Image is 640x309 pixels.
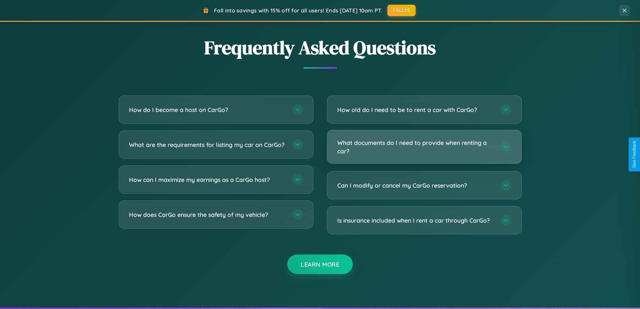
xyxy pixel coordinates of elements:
[287,255,353,274] button: Learn More
[129,210,286,219] h3: How does CarGo ensure the safety of my vehicle?
[387,5,416,16] button: FALL15
[337,216,494,225] h3: Is insurance included when I rent a car through CarGo?
[337,181,494,190] h3: Can I modify or cancel my CarGo reservation?
[337,139,494,155] h3: What documents do I need to provide when renting a car?
[337,106,494,114] h3: How old do I need to be to rent a car with CarGo?
[119,35,522,61] h2: Frequently Asked Questions
[129,106,286,114] h3: How do I become a host on CarGo?
[632,141,637,168] div: Give Feedback
[129,176,286,184] h3: How can I maximize my earnings as a CarGo host?
[129,141,286,149] h3: What are the requirements for listing my car on CarGo?
[214,7,382,14] span: Fall into savings with 15% off for all users! Ends [DATE] 10am PT.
